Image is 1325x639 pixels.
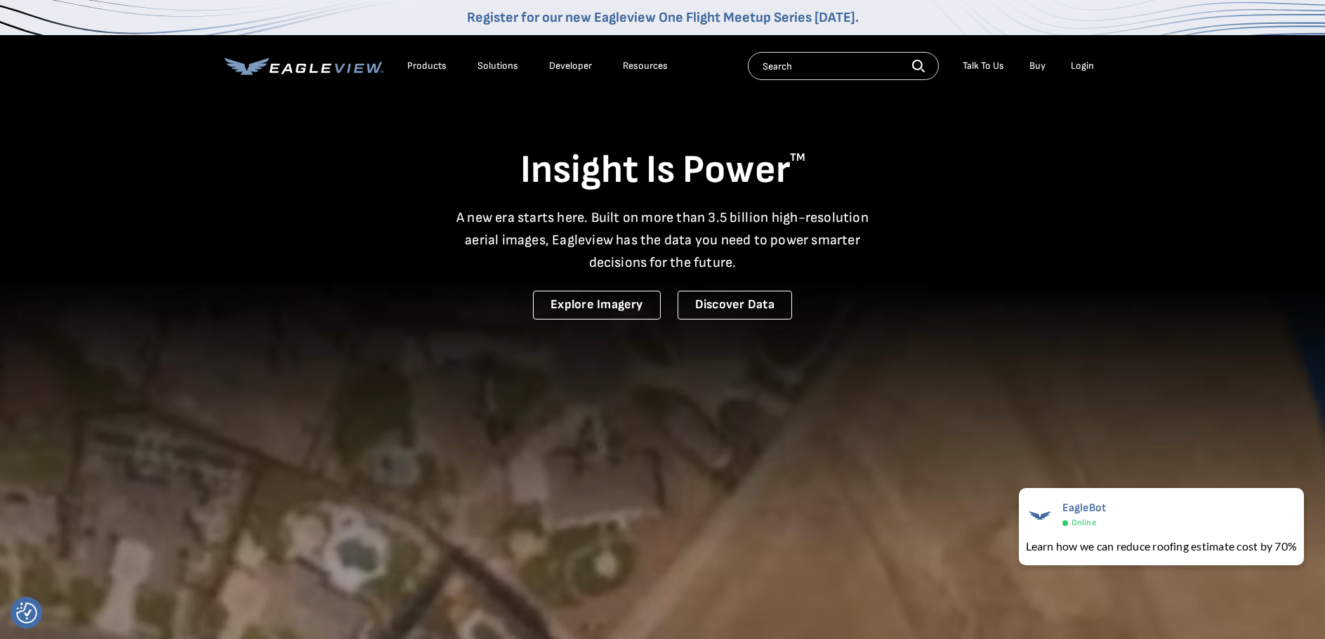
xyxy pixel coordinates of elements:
img: Revisit consent button [16,602,37,624]
a: Developer [549,60,592,72]
h1: Insight Is Power [225,146,1101,195]
sup: TM [790,151,805,164]
div: Products [407,60,447,72]
div: Resources [623,60,668,72]
a: Buy [1029,60,1046,72]
button: Consent Preferences [16,602,37,624]
div: Solutions [477,60,518,72]
a: Discover Data [678,291,792,319]
div: Login [1071,60,1094,72]
span: EagleBot [1062,501,1107,515]
div: Learn how we can reduce roofing estimate cost by 70% [1026,538,1297,555]
span: Online [1072,518,1096,528]
p: A new era starts here. Built on more than 3.5 billion high-resolution aerial images, Eagleview ha... [448,206,878,274]
a: Explore Imagery [533,291,661,319]
img: EagleBot [1026,501,1054,529]
div: Talk To Us [963,60,1004,72]
input: Search [748,52,939,80]
a: Register for our new Eagleview One Flight Meetup Series [DATE]. [467,9,859,26]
